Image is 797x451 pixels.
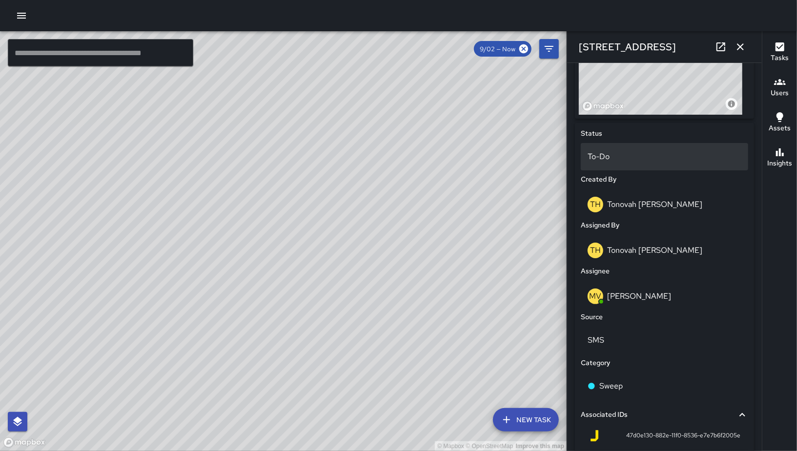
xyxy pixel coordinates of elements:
[581,220,619,231] h6: Assigned By
[762,105,797,141] button: Assets
[474,41,531,57] div: 9/02 — Now
[769,123,791,134] h6: Assets
[581,410,628,420] h6: Associated IDs
[474,45,521,53] span: 9/02 — Now
[762,70,797,105] button: Users
[581,266,610,277] h6: Assignee
[581,404,748,426] div: Associated IDs
[590,199,601,210] p: TH
[626,431,740,441] span: 47d0e130-882e-11f0-8536-e7e7b6f2005e
[581,312,603,323] h6: Source
[599,380,623,392] p: Sweep
[762,35,797,70] button: Tasks
[581,358,610,369] h6: Category
[493,408,559,431] button: New Task
[590,290,602,302] p: MV
[767,158,792,169] h6: Insights
[588,151,741,163] p: To-Do
[588,334,741,346] p: SMS
[579,39,676,55] h6: [STREET_ADDRESS]
[607,245,702,255] p: Tonovah [PERSON_NAME]
[590,245,601,256] p: TH
[762,141,797,176] button: Insights
[607,199,702,209] p: Tonovah [PERSON_NAME]
[771,88,789,99] h6: Users
[581,128,602,139] h6: Status
[607,291,671,301] p: [PERSON_NAME]
[539,39,559,59] button: Filters
[581,174,616,185] h6: Created By
[771,53,789,63] h6: Tasks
